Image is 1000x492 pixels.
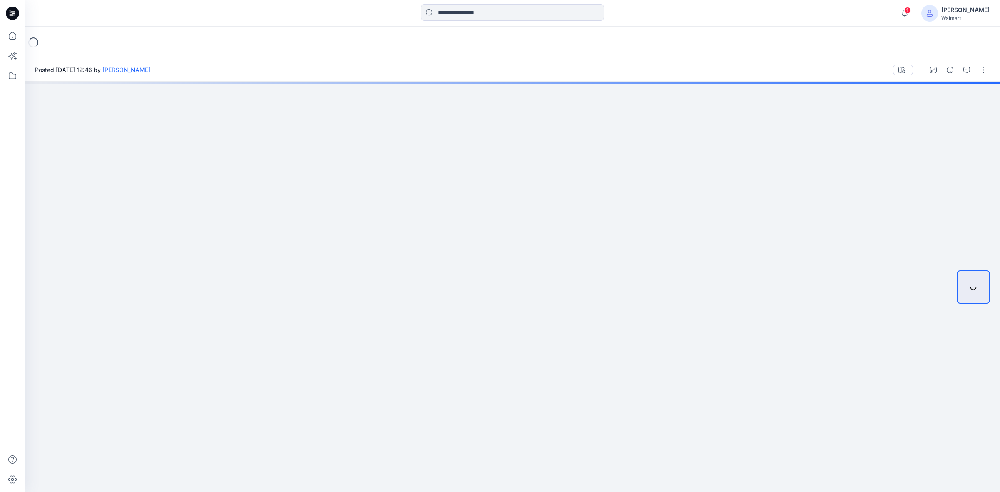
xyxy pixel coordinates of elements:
[102,66,150,73] a: [PERSON_NAME]
[35,65,150,74] span: Posted [DATE] 12:46 by
[941,5,990,15] div: [PERSON_NAME]
[941,15,990,21] div: Walmart
[926,10,933,17] svg: avatar
[943,63,957,77] button: Details
[904,7,911,14] span: 1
